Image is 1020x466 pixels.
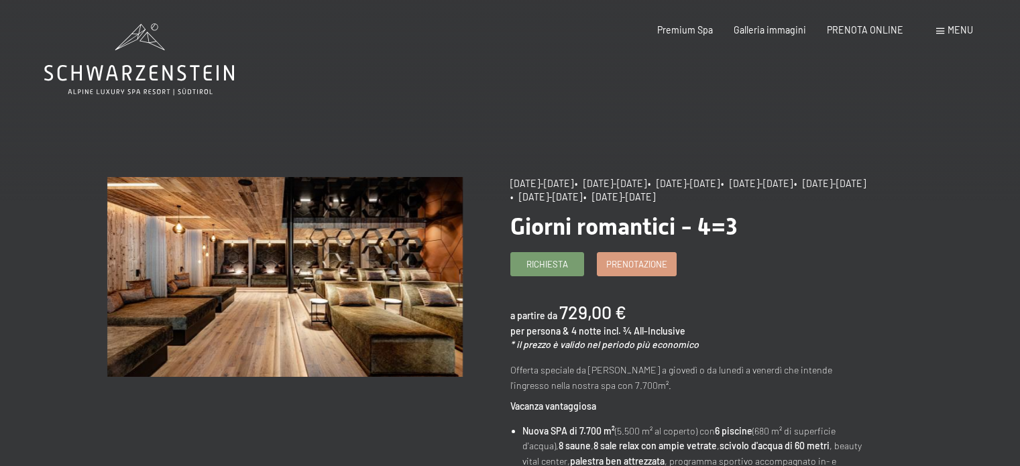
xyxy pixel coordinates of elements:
span: • [DATE]-[DATE] [648,178,720,189]
a: Richiesta [511,253,583,275]
img: Giorni romantici - 4=3 [107,177,463,377]
span: Prenotazione [606,258,667,270]
strong: scivolo d'acqua di 60 metri [720,440,830,451]
b: 729,00 € [559,301,626,323]
span: • [DATE]-[DATE] [583,191,655,202]
span: • [DATE]-[DATE] [510,191,582,202]
span: per persona & [510,325,569,337]
a: Premium Spa [657,24,713,36]
strong: Vacanza vantaggiosa [510,400,596,412]
span: Menu [948,24,973,36]
span: Giorni romantici - 4=3 [510,213,738,240]
span: • [DATE]-[DATE] [794,178,866,189]
span: • [DATE]-[DATE] [721,178,793,189]
span: Richiesta [526,258,568,270]
a: Galleria immagini [734,24,806,36]
span: • [DATE]-[DATE] [575,178,646,189]
a: Prenotazione [598,253,676,275]
span: a partire da [510,310,557,321]
span: 4 notte [571,325,602,337]
em: * il prezzo è valido nel periodo più economico [510,339,699,350]
span: [DATE]-[DATE] [510,178,573,189]
strong: Nuova SPA di 7.700 m² [522,425,615,436]
p: Offerta speciale da [PERSON_NAME] a giovedì o da lunedì a venerdì che intende l'ingresso nella no... [510,363,866,393]
strong: 8 saune [559,440,591,451]
a: PRENOTA ONLINE [827,24,903,36]
strong: 8 sale relax con ampie vetrate [593,440,717,451]
strong: 6 piscine [715,425,752,436]
span: incl. ¾ All-Inclusive [604,325,685,337]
